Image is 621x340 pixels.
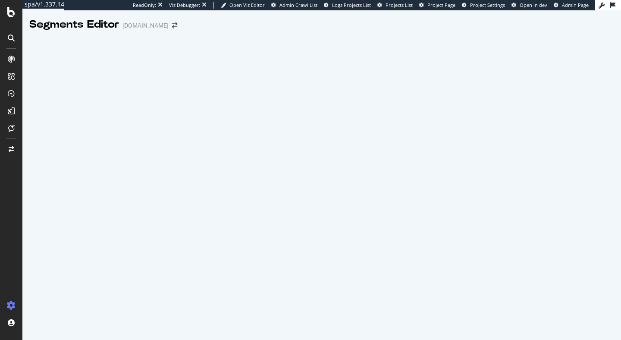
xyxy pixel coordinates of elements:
span: Open Viz Editor [229,2,265,8]
span: Project Page [427,2,455,8]
a: Open Viz Editor [221,2,265,9]
a: Projects List [377,2,413,9]
div: Segments Editor [29,17,119,32]
span: Projects List [386,2,413,8]
span: Project Settings [470,2,505,8]
span: Admin Page [562,2,589,8]
a: Project Settings [462,2,505,9]
span: Logs Projects List [332,2,371,8]
span: Admin Crawl List [279,2,317,8]
a: Admin Crawl List [271,2,317,9]
a: Logs Projects List [324,2,371,9]
div: arrow-right-arrow-left [172,22,177,28]
div: Viz Debugger: [169,2,200,9]
span: Open in dev [520,2,547,8]
div: [DOMAIN_NAME] [122,21,169,30]
a: Project Page [419,2,455,9]
div: ReadOnly: [133,2,156,9]
a: Admin Page [554,2,589,9]
a: Open in dev [511,2,547,9]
